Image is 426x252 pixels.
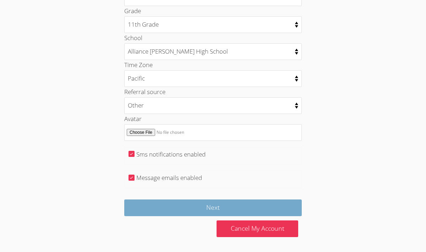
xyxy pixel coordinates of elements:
[124,115,142,123] label: Avatar
[217,220,298,237] a: Cancel My Account
[124,61,153,69] label: Time Zone
[124,199,302,216] input: Next
[136,174,202,182] label: Message emails enabled
[136,150,206,158] label: Sms notifications enabled
[124,7,141,15] label: Grade
[124,88,165,96] label: Referral source
[124,34,142,42] label: School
